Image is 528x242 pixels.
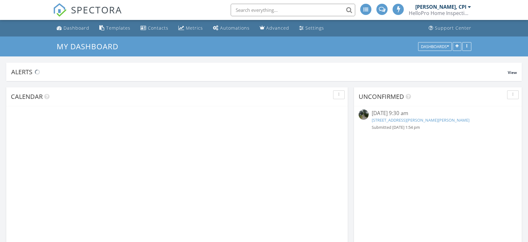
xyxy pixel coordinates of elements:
[186,25,203,31] div: Metrics
[297,22,327,34] a: Settings
[257,22,292,34] a: Advanced
[64,25,89,31] div: Dashboard
[415,4,466,10] div: [PERSON_NAME], CPI
[220,25,250,31] div: Automations
[372,109,504,117] div: [DATE] 9:30 am
[106,25,130,31] div: Templates
[57,41,124,51] a: My Dashboard
[71,3,122,16] span: SPECTORA
[53,8,122,22] a: SPECTORA
[359,92,404,101] span: Unconfirmed
[372,124,504,130] div: Submitted [DATE] 1:54 pm
[409,10,471,16] div: HelloPro Home Inspections LLC
[418,42,452,51] button: Dashboards
[435,25,471,31] div: Support Center
[421,44,449,49] div: Dashboards
[231,4,355,16] input: Search everything...
[305,25,324,31] div: Settings
[508,70,517,75] span: View
[53,3,67,17] img: The Best Home Inspection Software - Spectora
[54,22,92,34] a: Dashboard
[372,117,469,123] a: [STREET_ADDRESS][PERSON_NAME][PERSON_NAME]
[148,25,168,31] div: Contacts
[266,25,289,31] div: Advanced
[11,68,508,76] div: Alerts
[359,109,369,119] img: streetview
[97,22,133,34] a: Templates
[11,92,43,101] span: Calendar
[359,109,517,130] a: [DATE] 9:30 am [STREET_ADDRESS][PERSON_NAME][PERSON_NAME] Submitted [DATE] 1:54 pm
[138,22,171,34] a: Contacts
[210,22,252,34] a: Automations (Advanced)
[176,22,205,34] a: Metrics
[426,22,474,34] a: Support Center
